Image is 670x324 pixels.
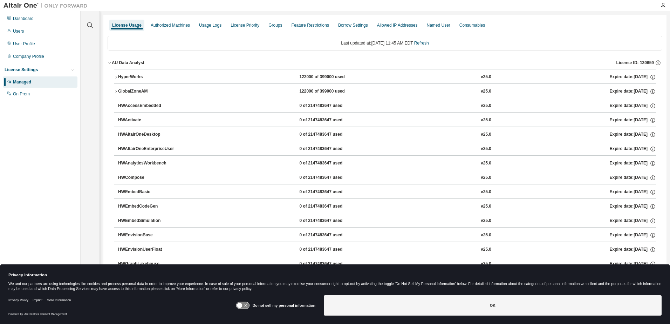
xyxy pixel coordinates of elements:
[4,2,91,9] img: Altair One
[299,261,362,267] div: 0 of 2147483647 used
[118,170,656,185] button: HWCompose0 of 2147483647 usedv25.0Expire date:[DATE]
[114,69,656,85] button: HyperWorks122000 of 399000 usedv25.0Expire date:[DATE]
[609,74,656,80] div: Expire date: [DATE]
[118,247,181,253] div: HWEnvisionUserFloat
[199,22,221,28] div: Usage Logs
[299,175,362,181] div: 0 of 2147483647 used
[118,98,656,114] button: HWAccessEmbedded0 of 2147483647 usedv25.0Expire date:[DATE]
[299,218,362,224] div: 0 of 2147483647 used
[299,189,362,195] div: 0 of 2147483647 used
[481,117,491,123] div: v25.0
[118,113,656,128] button: HWActivate0 of 2147483647 usedv25.0Expire date:[DATE]
[481,175,491,181] div: v25.0
[5,67,38,73] div: License Settings
[118,146,181,152] div: HWAltairOneEnterpriseUser
[118,203,181,210] div: HWEmbedCodeGen
[13,79,31,85] div: Managed
[338,22,368,28] div: Borrow Settings
[292,22,329,28] div: Feature Restrictions
[609,160,656,167] div: Expire date: [DATE]
[609,88,656,95] div: Expire date: [DATE]
[13,41,35,47] div: User Profile
[118,127,656,142] button: HWAltairOneDesktop0 of 2147483647 usedv25.0Expire date:[DATE]
[13,54,44,59] div: Company Profile
[414,41,429,46] a: Refresh
[118,117,181,123] div: HWActivate
[609,247,656,253] div: Expire date: [DATE]
[299,88,362,95] div: 122000 of 399000 used
[609,117,656,123] div: Expire date: [DATE]
[609,203,656,210] div: Expire date: [DATE]
[231,22,259,28] div: License Priority
[481,203,491,210] div: v25.0
[481,160,491,167] div: v25.0
[118,74,181,80] div: HyperWorks
[13,91,30,97] div: On Prem
[112,60,144,66] div: AU Data Analyst
[118,199,656,214] button: HWEmbedCodeGen0 of 2147483647 usedv25.0Expire date:[DATE]
[481,74,491,80] div: v25.0
[118,160,181,167] div: HWAnalyticsWorkbench
[112,22,142,28] div: License Usage
[377,22,418,28] div: Allowed IP Addresses
[108,55,662,70] button: AU Data AnalystLicense ID: 130659
[118,232,181,238] div: HWEnvisionBase
[609,232,656,238] div: Expire date: [DATE]
[118,141,656,157] button: HWAltairOneEnterpriseUser0 of 2147483647 usedv25.0Expire date:[DATE]
[609,146,656,152] div: Expire date: [DATE]
[481,146,491,152] div: v25.0
[299,131,362,138] div: 0 of 2147483647 used
[13,28,24,34] div: Users
[118,213,656,229] button: HWEmbedSimulation0 of 2147483647 usedv25.0Expire date:[DATE]
[481,103,491,109] div: v25.0
[118,88,181,95] div: GlobalZoneAM
[299,146,362,152] div: 0 of 2147483647 used
[481,218,491,224] div: v25.0
[299,74,362,80] div: 122000 of 399000 used
[459,22,485,28] div: Consumables
[118,261,181,267] div: HWGraphLakehouse
[299,103,362,109] div: 0 of 2147483647 used
[481,261,491,267] div: v25.0
[616,60,654,66] span: License ID: 130659
[609,175,656,181] div: Expire date: [DATE]
[118,175,181,181] div: HWCompose
[118,131,181,138] div: HWAltairOneDesktop
[118,256,656,272] button: HWGraphLakehouse0 of 2147483647 usedv25.0Expire date:[DATE]
[481,247,491,253] div: v25.0
[609,261,656,267] div: Expire date: [DATE]
[299,203,362,210] div: 0 of 2147483647 used
[609,189,656,195] div: Expire date: [DATE]
[151,22,190,28] div: Authorized Machines
[118,189,181,195] div: HWEmbedBasic
[114,84,656,99] button: GlobalZoneAM122000 of 399000 usedv25.0Expire date:[DATE]
[13,16,34,21] div: Dashboard
[481,232,491,238] div: v25.0
[481,88,491,95] div: v25.0
[481,131,491,138] div: v25.0
[118,103,181,109] div: HWAccessEmbedded
[426,22,450,28] div: Named User
[609,131,656,138] div: Expire date: [DATE]
[118,218,181,224] div: HWEmbedSimulation
[118,242,656,257] button: HWEnvisionUserFloat0 of 2147483647 usedv25.0Expire date:[DATE]
[118,184,656,200] button: HWEmbedBasic0 of 2147483647 usedv25.0Expire date:[DATE]
[299,160,362,167] div: 0 of 2147483647 used
[481,189,491,195] div: v25.0
[118,228,656,243] button: HWEnvisionBase0 of 2147483647 usedv25.0Expire date:[DATE]
[609,103,656,109] div: Expire date: [DATE]
[299,232,362,238] div: 0 of 2147483647 used
[609,218,656,224] div: Expire date: [DATE]
[268,22,282,28] div: Groups
[299,117,362,123] div: 0 of 2147483647 used
[108,36,662,50] div: Last updated at: [DATE] 11:45 AM EDT
[299,247,362,253] div: 0 of 2147483647 used
[118,156,656,171] button: HWAnalyticsWorkbench0 of 2147483647 usedv25.0Expire date:[DATE]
